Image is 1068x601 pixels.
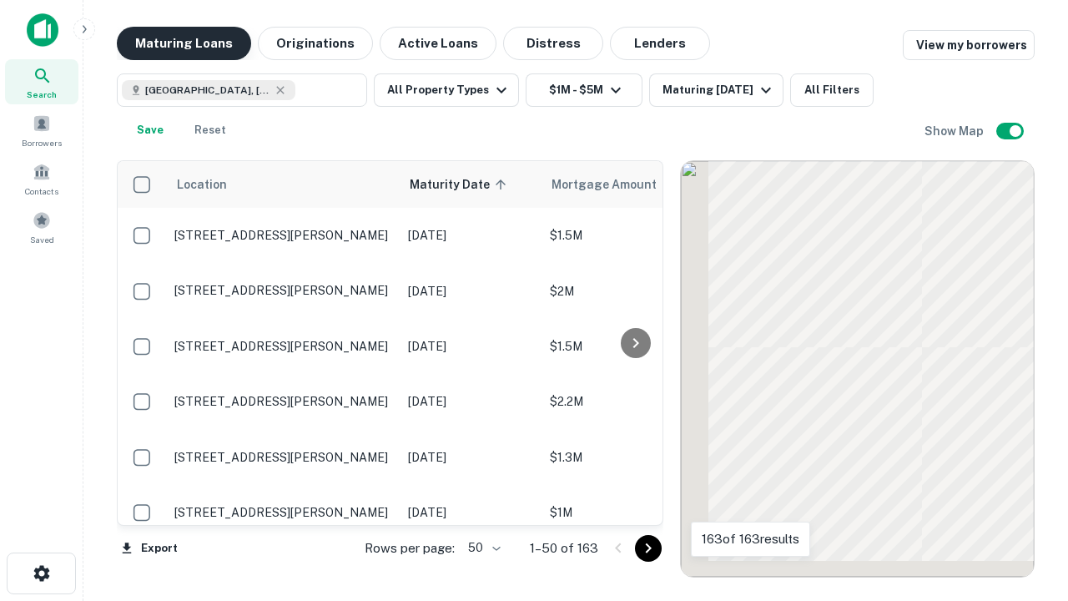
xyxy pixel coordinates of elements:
p: $1M [550,503,717,522]
button: Go to next page [635,535,662,562]
span: Saved [30,233,54,246]
a: Borrowers [5,108,78,153]
p: [DATE] [408,226,533,245]
p: $2M [550,282,717,300]
p: [STREET_ADDRESS][PERSON_NAME] [174,394,391,409]
p: [STREET_ADDRESS][PERSON_NAME] [174,505,391,520]
button: Maturing [DATE] [649,73,783,107]
span: Maturity Date [410,174,511,194]
p: [STREET_ADDRESS][PERSON_NAME] [174,339,391,354]
span: Borrowers [22,136,62,149]
p: [STREET_ADDRESS][PERSON_NAME] [174,450,391,465]
p: $1.5M [550,226,717,245]
p: 1–50 of 163 [530,538,598,558]
a: View my borrowers [903,30,1035,60]
button: Active Loans [380,27,496,60]
button: $1M - $5M [526,73,642,107]
h6: Show Map [924,122,986,140]
span: Search [27,88,57,101]
p: [DATE] [408,282,533,300]
button: Reset [184,114,237,147]
p: $1.3M [550,448,717,467]
p: $1.5M [550,337,717,356]
th: Maturity Date [400,161,542,208]
p: [DATE] [408,392,533,411]
p: 163 of 163 results [702,529,799,549]
div: Maturing [DATE] [662,80,776,100]
span: Location [176,174,227,194]
th: Mortgage Amount [542,161,725,208]
p: [DATE] [408,337,533,356]
button: All Property Types [374,73,519,107]
a: Contacts [5,156,78,201]
div: 50 [461,536,503,560]
button: Originations [258,27,373,60]
button: Export [117,536,182,561]
p: [DATE] [408,448,533,467]
button: Maturing Loans [117,27,251,60]
p: [DATE] [408,503,533,522]
span: Contacts [25,184,58,198]
p: [STREET_ADDRESS][PERSON_NAME] [174,228,391,243]
button: Distress [503,27,603,60]
div: 0 0 [681,161,1034,577]
button: Save your search to get updates of matches that match your search criteria. [123,114,177,147]
span: Mortgage Amount [552,174,678,194]
a: Saved [5,205,78,250]
p: $2.2M [550,392,717,411]
p: [STREET_ADDRESS][PERSON_NAME] [174,283,391,298]
p: Rows per page: [365,538,455,558]
img: capitalize-icon.png [27,13,58,47]
iframe: Chat Widget [985,467,1068,548]
button: Lenders [610,27,710,60]
th: Location [166,161,400,208]
a: Search [5,59,78,104]
span: [GEOGRAPHIC_DATA], [GEOGRAPHIC_DATA], [GEOGRAPHIC_DATA] [145,83,270,98]
button: All Filters [790,73,874,107]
